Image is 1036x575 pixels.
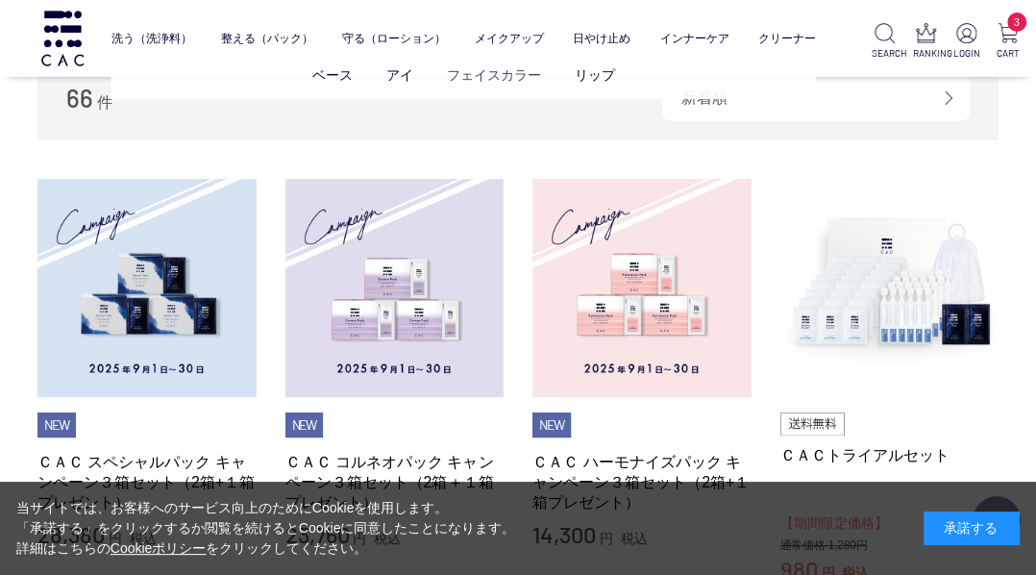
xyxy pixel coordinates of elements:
a: メイクアップ [475,18,544,60]
a: リップ [575,67,615,83]
a: Cookieポリシー [111,540,207,556]
img: 送料無料 [780,412,846,436]
span: 3 [1007,12,1026,32]
a: ＣＡＣ コルネオパック キャンペーン３箱セット（2箱＋１箱プレゼント） [285,452,505,513]
span: 件 [97,94,112,111]
li: NEW [532,412,571,437]
a: 洗う（洗浄料） [111,18,192,60]
a: アイ [386,67,413,83]
a: フェイスカラー [447,67,541,83]
img: ＣＡＣ ハーモナイズパック キャンペーン３箱セット（2箱+１箱プレゼント） [532,179,752,398]
a: ＣＡＣ スペシャルパック キャンペーン３箱セット（2箱+１箱プレゼント） [37,452,257,513]
div: 当サイトでは、お客様へのサービス向上のためにCookieを使用します。 「承諾する」をクリックするか閲覧を続けるとCookieに同意したことになります。 詳細はこちらの をクリックしてください。 [16,498,516,559]
a: 整える（パック） [221,18,313,60]
a: 3 CART [995,23,1021,61]
span: 66 [66,83,93,112]
li: NEW [285,412,324,437]
p: SEARCH [872,46,898,61]
a: ベース [312,67,353,83]
p: RANKING [913,46,939,61]
p: LOGIN [953,46,979,61]
a: ＣＡＣトライアルセット [780,445,999,465]
a: インナーケア [659,18,728,60]
a: クリーナー [758,18,816,60]
img: ＣＡＣトライアルセット [780,179,999,398]
div: 承諾する [924,512,1020,545]
div: 新着順 [662,75,970,121]
a: ＣＡＣ ハーモナイズパック キャンペーン３箱セット（2箱+１箱プレゼント） [532,452,752,513]
a: RANKING [913,23,939,61]
img: ＣＡＣ スペシャルパック キャンペーン３箱セット（2箱+１箱プレゼント） [37,179,257,398]
p: CART [995,46,1021,61]
li: NEW [37,412,76,437]
a: LOGIN [953,23,979,61]
a: 守る（ローション） [342,18,446,60]
img: ＣＡＣ コルネオパック キャンペーン３箱セット（2箱＋１箱プレゼント） [285,179,505,398]
img: logo [38,11,86,65]
a: 日やけ止め [573,18,630,60]
a: SEARCH [872,23,898,61]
